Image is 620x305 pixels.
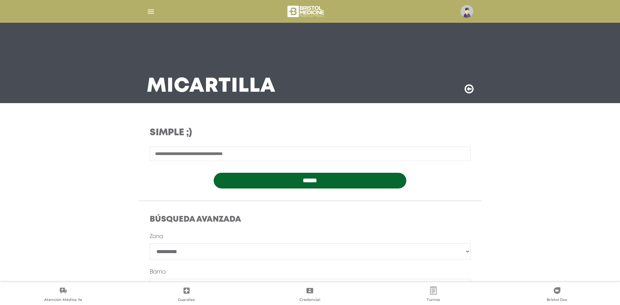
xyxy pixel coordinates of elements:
[372,287,495,304] a: Turnos
[461,5,473,18] img: profile-placeholder.svg
[1,287,125,304] a: Atención Médica Ya
[150,215,471,225] h4: Búsqueda Avanzada
[150,127,353,139] h3: Simple ;)
[44,297,82,303] span: Atención Médica Ya
[150,233,163,241] label: Zona
[547,297,567,303] span: Bristol Doc
[147,7,155,16] img: Cober_menu-lines-white.svg
[427,297,440,303] span: Turnos
[248,287,372,304] a: Credencial
[299,297,320,303] span: Credencial
[147,78,276,95] h3: Mi Cartilla
[125,287,249,304] a: Guardias
[178,297,195,303] span: Guardias
[150,268,166,276] label: Barrio
[286,3,326,19] img: bristol-medicine-blanco.png
[495,287,619,304] a: Bristol Doc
